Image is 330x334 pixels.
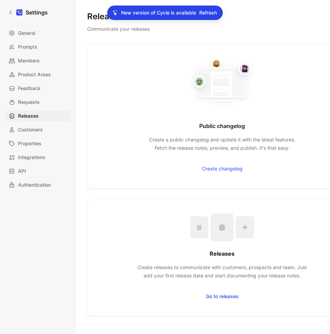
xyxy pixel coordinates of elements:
[18,43,37,51] span: Prompts
[199,122,245,130] h5: Public changelog
[6,138,71,149] a: Properties
[199,9,217,17] span: Refresh
[203,291,242,302] button: Go to releases
[6,69,71,80] a: Product Areas
[6,152,71,163] a: Integrations
[18,153,45,161] span: Integrations
[6,83,71,94] a: Feedback
[6,28,71,39] a: General
[87,11,123,22] h1: Releases
[202,165,242,173] span: Create changelog
[185,51,259,111] img: public-changelog-light-CdXngHig.png
[6,41,71,52] a: Prompts
[196,163,248,174] button: Create changelog
[18,29,35,37] span: General
[199,8,217,17] button: Refresh
[18,139,42,148] span: Properties
[87,25,150,33] p: Communicate your releases
[18,70,51,79] span: Product Areas
[6,179,71,190] a: Authentication
[6,6,51,19] a: Settings
[18,112,39,120] span: Releases
[18,126,43,134] span: Customers
[18,98,40,106] span: Requests
[136,263,309,280] p: Create releases to communicate with customers, prospects and team. Just add your first release da...
[6,110,71,121] a: Releases
[6,124,71,135] a: Customers
[121,9,196,17] p: New version of Cycle is available
[6,55,71,66] a: Members
[210,249,235,258] h2: Releases
[18,57,40,65] span: Members
[149,136,295,152] div: Create a public changelog and update it with the latest features. Fetch the release notes, previe...
[6,166,71,177] a: API
[18,84,40,92] span: Feedback
[6,97,71,108] a: Requests
[18,181,51,189] span: Authentication
[18,167,26,175] span: API
[26,8,48,17] h1: Settings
